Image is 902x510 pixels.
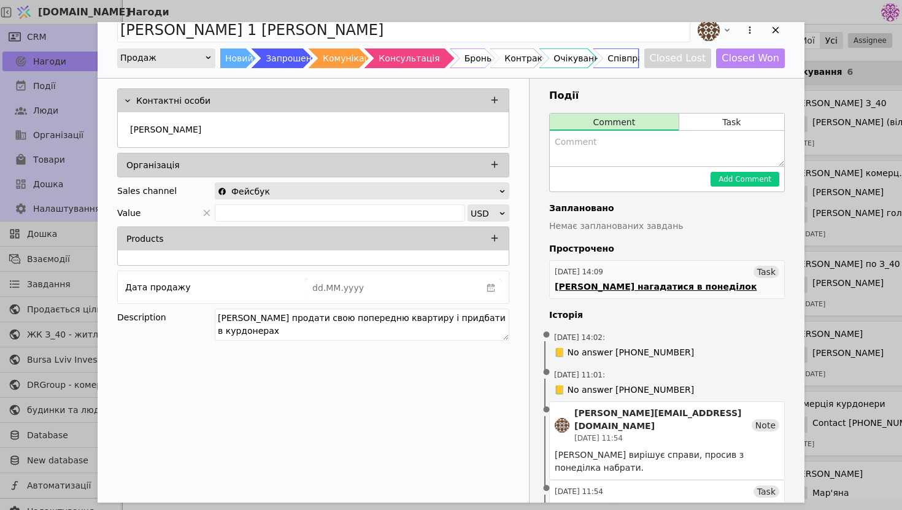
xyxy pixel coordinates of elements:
[125,279,190,296] div: Дата продажу
[549,88,785,103] h3: Події
[549,202,785,215] h4: Заплановано
[698,19,720,41] img: an
[549,309,785,322] h4: Історія
[549,220,785,233] p: Немає запланованих завдань
[215,309,509,341] textarea: [PERSON_NAME] продати свою попередню квартиру і придбати в курдонерах
[487,284,495,292] svg: calender simple
[554,384,694,396] span: 📒 No answer [PHONE_NUMBER]
[549,242,785,255] h4: Прострочено
[541,395,553,426] span: •
[752,419,779,431] div: Note
[754,485,779,498] div: Task
[464,48,491,68] div: Бронь
[574,407,752,433] div: [PERSON_NAME][EMAIL_ADDRESS][DOMAIN_NAME]
[136,95,210,107] p: Контактні особи
[126,233,163,245] p: Products
[130,123,201,136] p: [PERSON_NAME]
[225,48,253,68] div: Новий
[117,204,141,222] span: Value
[120,49,204,66] div: Продаж
[323,48,377,68] div: Комунікація
[555,449,779,474] div: [PERSON_NAME] вирішує справи, просив з понеділка набрати.
[554,346,694,359] span: 📒 No answer [PHONE_NUMBER]
[471,205,498,222] div: USD
[554,332,605,343] span: [DATE] 14:02 :
[541,357,553,388] span: •
[574,433,752,444] div: [DATE] 11:54
[541,473,553,504] span: •
[231,183,270,200] span: Фейсбук
[554,369,605,381] span: [DATE] 11:01 :
[266,48,322,68] div: Запрошення
[555,418,569,433] img: an
[117,182,177,199] div: Sales channel
[644,48,712,68] button: Closed Lost
[716,48,785,68] button: Closed Won
[555,266,603,277] div: [DATE] 14:09
[218,187,226,196] img: facebook.svg
[679,114,784,131] button: Task
[126,159,180,172] p: Організація
[541,320,553,351] span: •
[553,48,604,68] div: Очікування
[555,280,757,293] div: [PERSON_NAME] нагадатися в понеділок
[306,279,481,296] input: dd.MM.yyyy
[711,172,779,187] button: Add Comment
[117,309,215,326] div: Description
[379,48,439,68] div: Консультація
[555,486,603,497] div: [DATE] 11:54
[98,22,804,503] div: Add Opportunity
[550,114,679,131] button: Comment
[504,48,547,68] div: Контракт
[754,266,779,278] div: Task
[607,48,654,68] div: Співпраця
